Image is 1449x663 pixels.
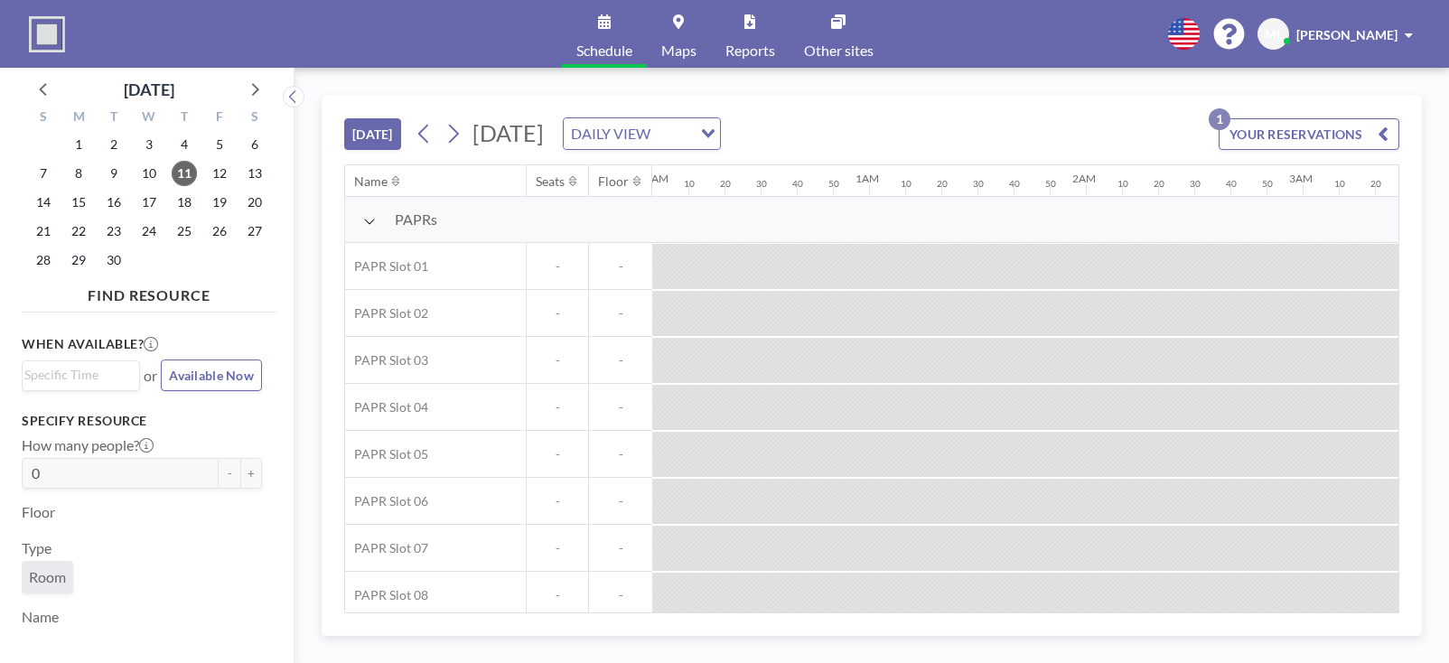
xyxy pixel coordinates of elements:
[345,446,428,462] span: PAPR Slot 05
[66,247,91,273] span: Monday, September 29, 2025
[527,493,588,509] span: -
[1154,178,1164,190] div: 20
[22,608,59,626] label: Name
[527,540,588,556] span: -
[589,446,652,462] span: -
[684,178,695,190] div: 10
[1045,178,1056,190] div: 50
[29,568,66,586] span: Room
[1219,118,1399,150] button: YOUR RESERVATIONS1
[720,178,731,190] div: 20
[101,219,126,244] span: Tuesday, September 23, 2025
[132,107,167,130] div: W
[973,178,984,190] div: 30
[804,43,874,58] span: Other sites
[345,305,428,322] span: PAPR Slot 02
[101,247,126,273] span: Tuesday, September 30, 2025
[1265,26,1283,42] span: ML
[1009,178,1020,190] div: 40
[136,219,162,244] span: Wednesday, September 24, 2025
[61,107,97,130] div: M
[172,161,197,186] span: Thursday, September 11, 2025
[345,399,428,416] span: PAPR Slot 04
[242,190,267,215] span: Saturday, September 20, 2025
[22,279,276,304] h4: FIND RESOURCE
[201,107,237,130] div: F
[31,190,56,215] span: Sunday, September 14, 2025
[345,258,428,275] span: PAPR Slot 01
[242,161,267,186] span: Saturday, September 13, 2025
[97,107,132,130] div: T
[589,258,652,275] span: -
[567,122,654,145] span: DAILY VIEW
[1296,27,1398,42] span: [PERSON_NAME]
[172,132,197,157] span: Thursday, September 4, 2025
[345,493,428,509] span: PAPR Slot 06
[828,178,839,190] div: 50
[345,352,428,369] span: PAPR Slot 03
[725,43,775,58] span: Reports
[169,368,254,383] span: Available Now
[207,161,232,186] span: Friday, September 12, 2025
[242,219,267,244] span: Saturday, September 27, 2025
[395,210,437,229] span: PAPRs
[564,118,720,149] div: Search for option
[1334,178,1345,190] div: 10
[31,161,56,186] span: Sunday, September 7, 2025
[1226,178,1237,190] div: 40
[472,119,544,146] span: [DATE]
[144,367,157,385] span: or
[22,539,51,557] label: Type
[589,305,652,322] span: -
[26,107,61,130] div: S
[66,219,91,244] span: Monday, September 22, 2025
[172,219,197,244] span: Thursday, September 25, 2025
[576,43,632,58] span: Schedule
[22,503,55,521] label: Floor
[136,161,162,186] span: Wednesday, September 10, 2025
[855,172,879,185] div: 1AM
[242,132,267,157] span: Saturday, September 6, 2025
[901,178,911,190] div: 10
[172,190,197,215] span: Thursday, September 18, 2025
[345,587,428,603] span: PAPR Slot 08
[589,540,652,556] span: -
[101,161,126,186] span: Tuesday, September 9, 2025
[589,587,652,603] span: -
[527,446,588,462] span: -
[136,190,162,215] span: Wednesday, September 17, 2025
[31,219,56,244] span: Sunday, September 21, 2025
[661,43,696,58] span: Maps
[101,190,126,215] span: Tuesday, September 16, 2025
[207,219,232,244] span: Friday, September 26, 2025
[240,458,262,489] button: +
[527,352,588,369] span: -
[22,436,154,454] label: How many people?
[161,360,262,391] button: Available Now
[589,493,652,509] span: -
[1190,178,1201,190] div: 30
[527,258,588,275] span: -
[344,118,401,150] button: [DATE]
[29,16,65,52] img: organization-logo
[1289,172,1313,185] div: 3AM
[527,587,588,603] span: -
[166,107,201,130] div: T
[207,132,232,157] span: Friday, September 5, 2025
[1072,172,1096,185] div: 2AM
[792,178,803,190] div: 40
[354,173,388,190] div: Name
[937,178,948,190] div: 20
[589,352,652,369] span: -
[1262,178,1273,190] div: 50
[536,173,565,190] div: Seats
[1370,178,1381,190] div: 20
[1117,178,1128,190] div: 10
[66,190,91,215] span: Monday, September 15, 2025
[66,161,91,186] span: Monday, September 8, 2025
[23,361,139,388] div: Search for option
[66,132,91,157] span: Monday, September 1, 2025
[136,132,162,157] span: Wednesday, September 3, 2025
[527,305,588,322] span: -
[124,77,174,102] div: [DATE]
